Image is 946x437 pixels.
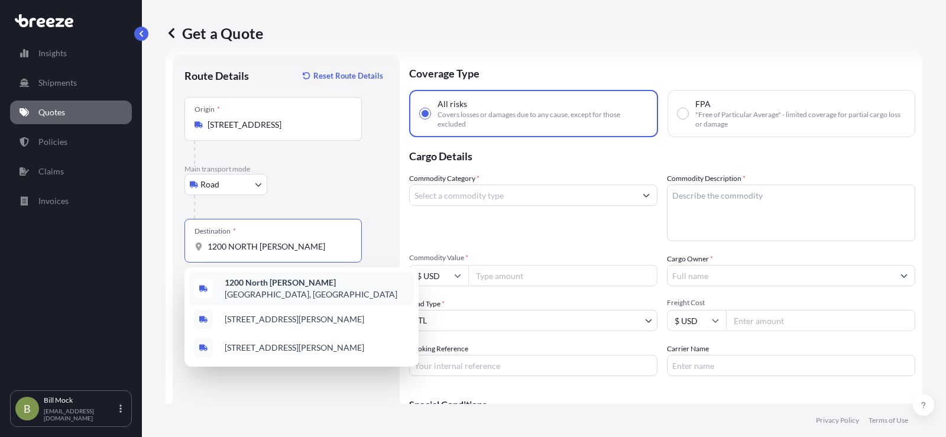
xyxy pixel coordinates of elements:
[409,355,657,376] input: Your internal reference
[409,400,915,409] p: Special Conditions
[200,179,219,190] span: Road
[468,265,657,286] input: Type amount
[184,174,267,195] button: Select transport
[38,77,77,89] p: Shipments
[726,310,915,331] input: Enter amount
[208,241,347,253] input: Destination
[184,267,419,367] div: Show suggestions
[38,106,65,118] p: Quotes
[409,298,445,310] span: Load Type
[409,137,915,173] p: Cargo Details
[38,136,67,148] p: Policies
[166,24,263,43] p: Get a Quote
[184,164,388,174] p: Main transport mode
[225,313,364,325] span: [STREET_ADDRESS][PERSON_NAME]
[695,110,905,129] span: "Free of Particular Average" - limited coverage for partial cargo loss or damage
[667,355,915,376] input: Enter name
[438,110,647,129] span: Covers losses or damages due to any cause, except for those excluded
[225,277,336,287] b: 1200 North [PERSON_NAME]
[225,342,364,354] span: [STREET_ADDRESS][PERSON_NAME]
[409,343,468,355] label: Booking Reference
[225,277,409,300] span: [GEOGRAPHIC_DATA], [GEOGRAPHIC_DATA]
[195,105,220,114] div: Origin
[38,195,69,207] p: Invoices
[667,173,746,184] label: Commodity Description
[409,173,480,184] label: Commodity Category
[313,70,383,82] p: Reset Route Details
[667,343,709,355] label: Carrier Name
[184,69,249,83] p: Route Details
[667,253,713,265] label: Cargo Owner
[195,226,236,236] div: Destination
[667,298,915,307] span: Freight Cost
[414,315,427,326] span: LTL
[636,184,657,206] button: Show suggestions
[38,47,67,59] p: Insights
[44,407,117,422] p: [EMAIL_ADDRESS][DOMAIN_NAME]
[38,166,64,177] p: Claims
[816,416,859,425] p: Privacy Policy
[208,119,347,131] input: Origin
[668,265,893,286] input: Full name
[893,265,915,286] button: Show suggestions
[438,98,467,110] span: All risks
[869,416,908,425] p: Terms of Use
[24,403,31,415] span: B
[409,253,657,263] span: Commodity Value
[409,54,915,90] p: Coverage Type
[695,98,711,110] span: FPA
[44,396,117,405] p: Bill Mock
[410,184,636,206] input: Select a commodity type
